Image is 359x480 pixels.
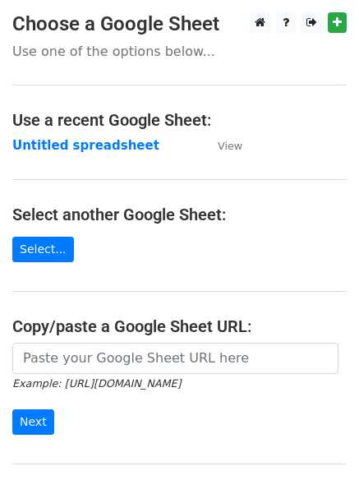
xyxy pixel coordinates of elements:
[12,205,347,224] h4: Select another Google Sheet:
[12,409,54,435] input: Next
[12,316,347,336] h4: Copy/paste a Google Sheet URL:
[12,110,347,130] h4: Use a recent Google Sheet:
[12,237,74,262] a: Select...
[12,43,347,60] p: Use one of the options below...
[201,138,242,153] a: View
[12,377,181,390] small: Example: [URL][DOMAIN_NAME]
[12,12,347,36] h3: Choose a Google Sheet
[218,140,242,152] small: View
[12,343,338,374] input: Paste your Google Sheet URL here
[12,138,159,153] a: Untitled spreadsheet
